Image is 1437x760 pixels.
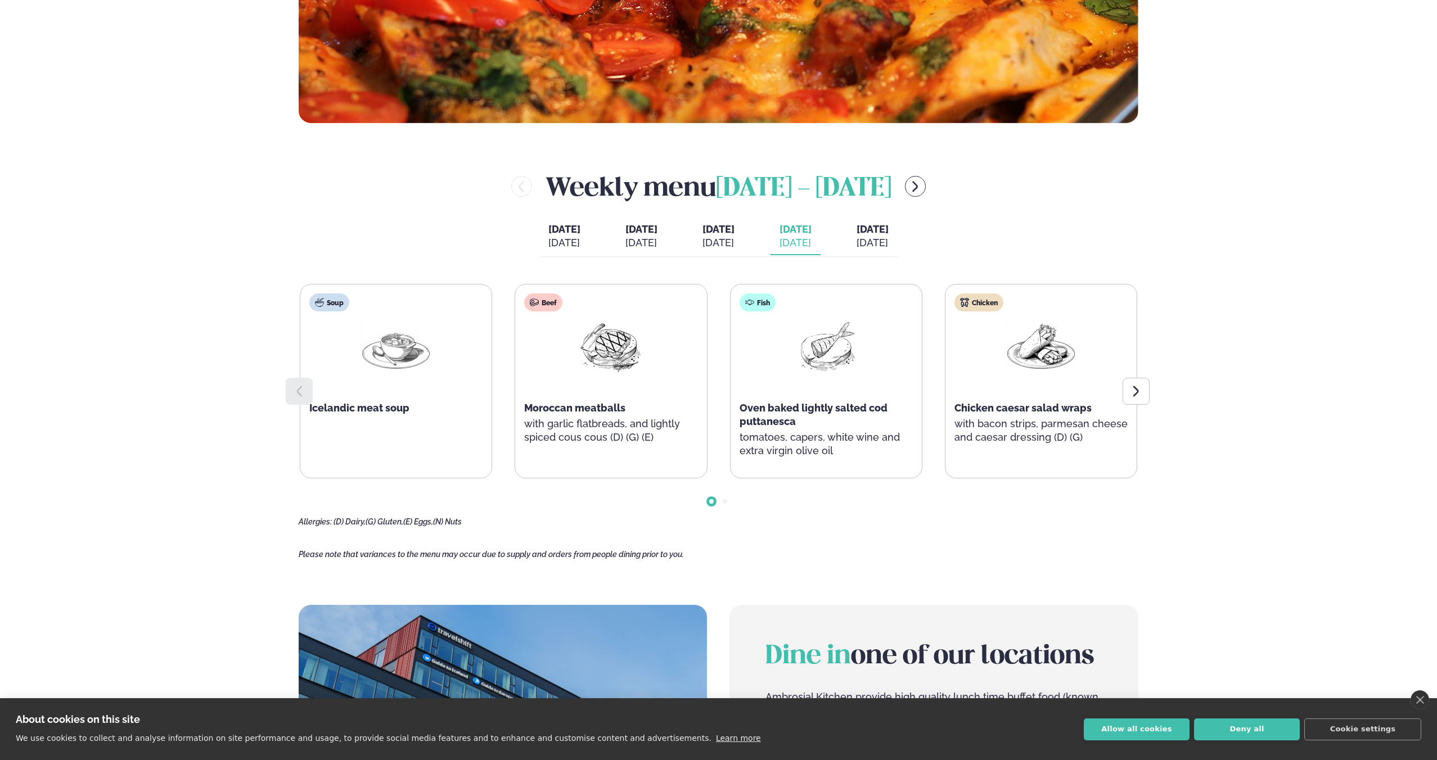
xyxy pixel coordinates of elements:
span: Dine in [765,644,851,669]
p: Ambrosial Kitchen provide high quality lunch time buffet food (known as hlaðborð in [GEOGRAPHIC_D... [765,690,1102,758]
img: soup.svg [315,298,324,307]
button: [DATE] [DATE] [616,218,666,255]
img: Wraps.png [1005,320,1077,373]
span: (G) Gluten, [366,517,403,526]
div: [DATE] [625,236,657,250]
strong: About cookies on this site [16,713,140,725]
a: Learn more [716,734,761,743]
p: tomatoes, capers, white wine and extra virgin olive oil [740,431,913,458]
span: (D) Dairy, [334,517,366,526]
p: with bacon strips, parmesan cheese and caesar dressing (D) (G) [954,417,1128,444]
h2: Weekly menu [546,168,891,205]
p: We use cookies to collect and analyse information on site performance and usage, to provide socia... [16,734,711,743]
button: menu-btn-right [905,176,926,197]
img: Fish.png [790,320,862,373]
img: Beef-Meat.png [575,320,647,373]
div: Chicken [954,293,1003,311]
div: [DATE] [548,236,580,250]
span: Please note that variances to the menu may occur due to supply and orders from people dining prio... [299,550,684,559]
span: Icelandic meat soup [309,402,409,414]
p: with garlic flatbreads, and lightly spiced cous cous (D) (G) (E) [524,417,697,444]
div: [DATE] [780,236,812,250]
button: Cookie settings [1304,718,1421,740]
img: Soup.png [360,320,432,373]
span: [DATE] [702,223,735,235]
a: close [1411,690,1429,709]
span: [DATE] [857,223,889,235]
span: Go to slide 1 [709,499,714,504]
button: Allow all cookies [1084,718,1190,740]
img: chicken.svg [960,298,969,307]
span: [DATE] [625,223,657,236]
img: fish.svg [745,298,754,307]
div: Beef [524,293,562,311]
span: (E) Eggs, [403,517,433,526]
span: [DATE] [548,223,580,235]
span: Allergies: [299,517,332,526]
button: [DATE] [DATE] [771,218,821,255]
div: Fish [740,293,776,311]
button: [DATE] [DATE] [539,218,589,255]
button: menu-btn-left [511,176,532,197]
span: (N) Nuts [433,517,462,526]
span: [DATE] - [DATE] [716,177,891,201]
span: [DATE] [780,223,812,235]
h2: one of our locations [765,641,1102,672]
span: Chicken caesar salad wraps [954,402,1092,414]
div: [DATE] [702,236,735,250]
button: [DATE] [DATE] [693,218,744,255]
button: Deny all [1194,718,1300,740]
img: beef.svg [530,298,539,307]
button: [DATE] [DATE] [848,218,898,255]
span: Moroccan meatballs [524,402,625,414]
div: Soup [309,293,349,311]
div: [DATE] [857,236,889,250]
span: Go to slide 2 [723,499,727,504]
span: Oven baked lightly salted cod puttanesca [740,402,888,427]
